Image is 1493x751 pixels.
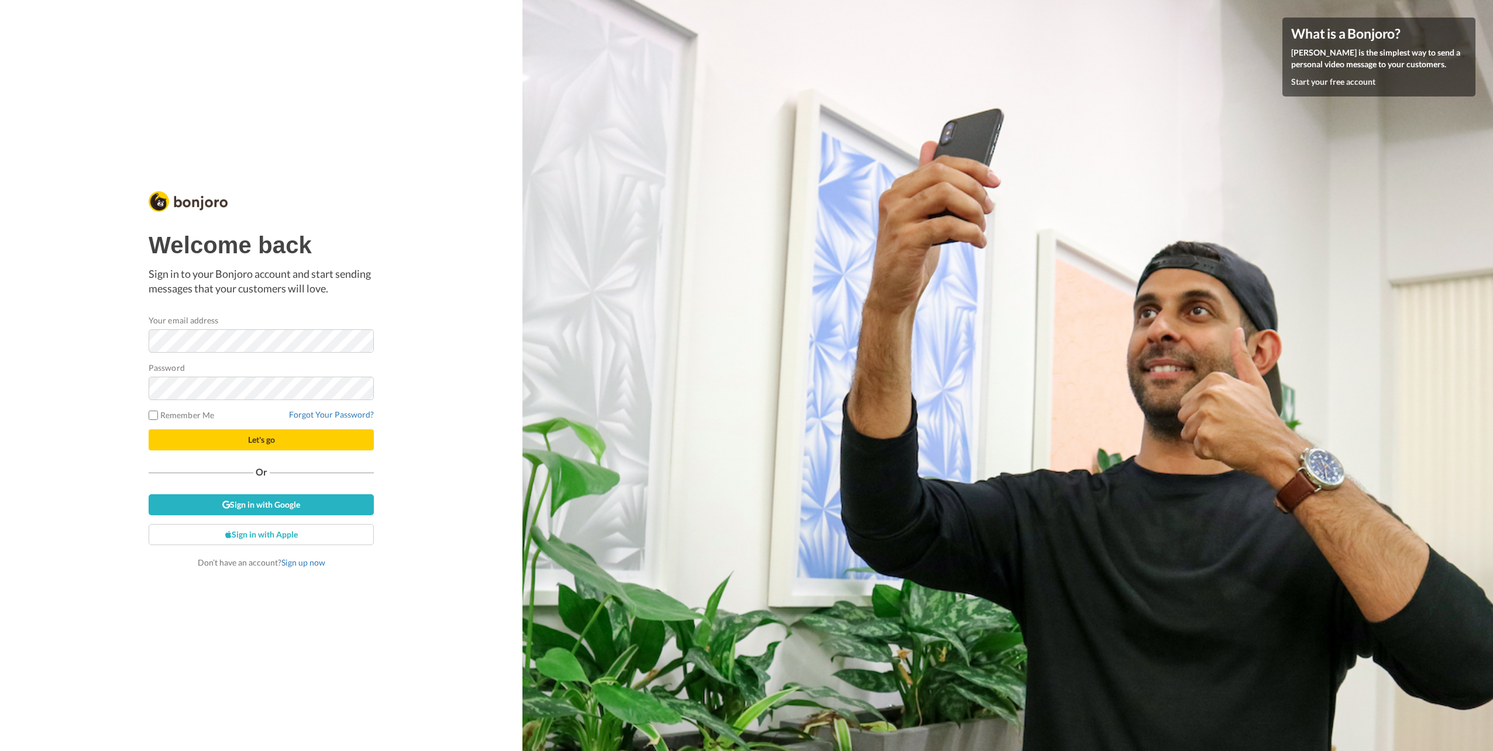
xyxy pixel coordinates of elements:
[281,557,325,567] a: Sign up now
[149,267,374,297] p: Sign in to your Bonjoro account and start sending messages that your customers will love.
[149,232,374,258] h1: Welcome back
[149,314,218,326] label: Your email address
[149,361,185,374] label: Password
[248,435,275,445] span: Let's go
[149,411,158,420] input: Remember Me
[198,557,325,567] span: Don’t have an account?
[149,494,374,515] a: Sign in with Google
[289,409,374,419] a: Forgot Your Password?
[1291,77,1375,87] a: Start your free account
[149,409,214,421] label: Remember Me
[1291,26,1467,41] h4: What is a Bonjoro?
[149,429,374,450] button: Let's go
[149,524,374,545] a: Sign in with Apple
[1291,47,1467,70] p: [PERSON_NAME] is the simplest way to send a personal video message to your customers.
[253,468,270,476] span: Or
